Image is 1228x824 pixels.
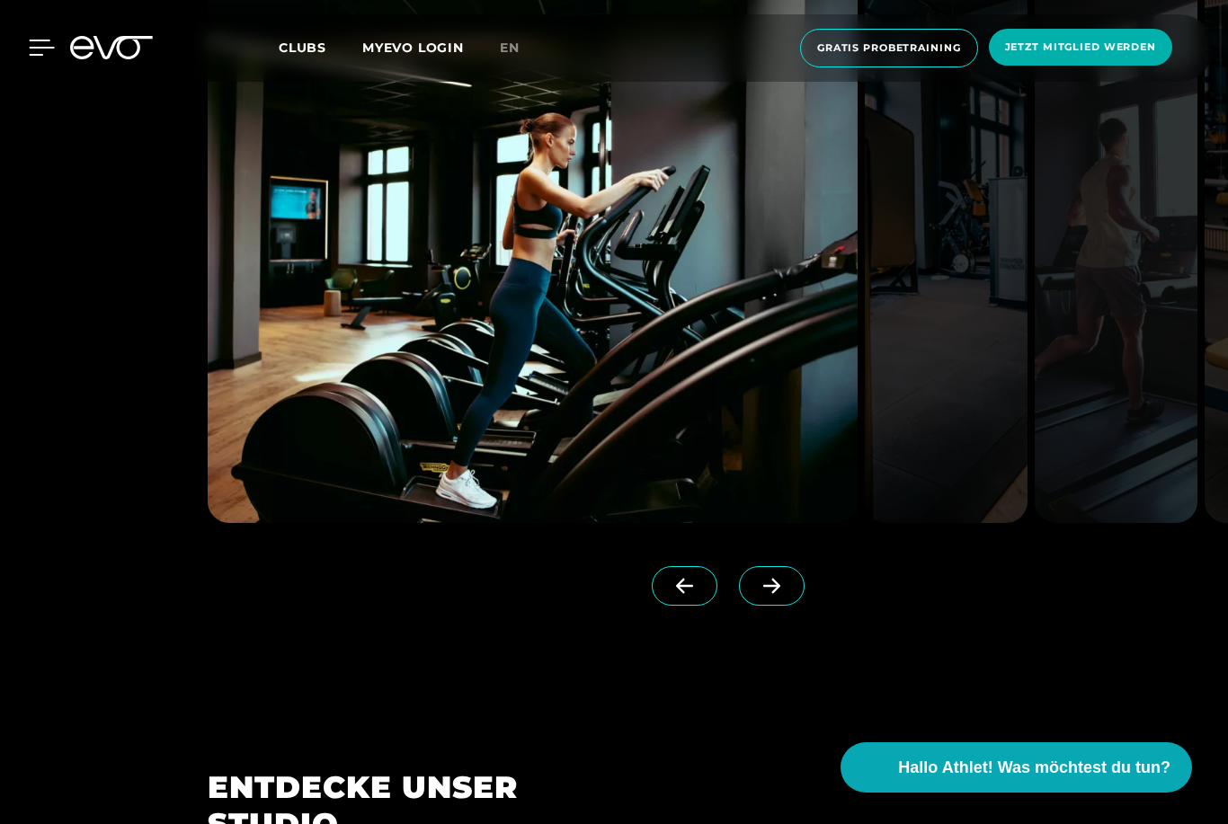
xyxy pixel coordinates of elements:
a: en [500,38,541,58]
span: Hallo Athlet! Was möchtest du tun? [898,756,1170,780]
a: Jetzt Mitglied werden [983,29,1178,67]
span: Gratis Probetraining [817,40,961,56]
button: Hallo Athlet! Was möchtest du tun? [841,742,1192,793]
a: Gratis Probetraining [795,29,983,67]
a: MYEVO LOGIN [362,40,464,56]
span: Clubs [279,40,326,56]
span: Jetzt Mitglied werden [1005,40,1156,55]
a: Clubs [279,39,362,56]
span: en [500,40,520,56]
